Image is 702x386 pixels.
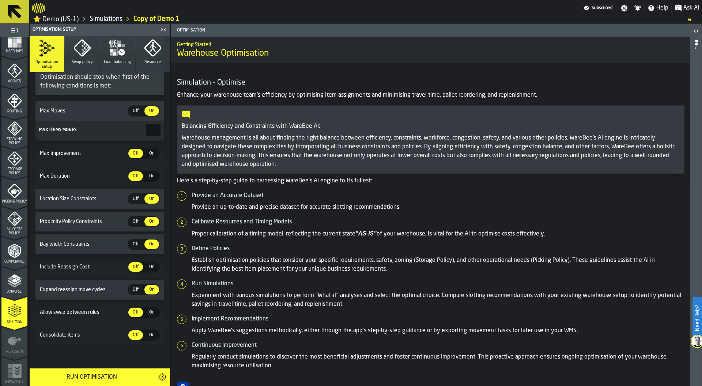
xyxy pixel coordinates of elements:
div: thumb [144,106,159,116]
span: Routing [1,110,27,114]
div: thumb [128,106,143,116]
li: menu Storage Policy [1,146,27,176]
span: On [146,241,158,248]
span: On [146,332,158,338]
div: thumb [128,308,143,317]
div: Optimisation should stop when first of the following conditions is met: [40,73,159,90]
li: menu Analyse [1,267,27,296]
a: logo-header [32,1,45,15]
h4: Simulation - Optimise [177,78,684,88]
li: menu Picking Policy [1,177,27,206]
p: Experiment with various simulations to perform "What-if" analyses and select the optimal choice. ... [192,291,684,309]
p: Regularly conduct simulations to discover the most beneficial adjustments and foster continuous i... [192,353,684,370]
span: Stacking Policy [1,137,27,145]
label: button-switch-multi-Off [128,239,144,250]
div: thumb [144,330,159,340]
div: Info [694,38,699,384]
div: thumb [144,217,159,226]
label: button-switch-multi-On [144,193,160,204]
p: Warehouse management is all about finding the right balance between efficiency, constraints, work... [182,134,680,169]
label: button-switch-multi-On [144,171,160,182]
h5: Calibrate Resources and Timing Models [192,218,684,226]
span: On [146,108,158,114]
span: Off [130,173,141,179]
span: Off [130,218,141,225]
li: menu Implement [1,357,27,386]
span: On [146,150,158,157]
div: thumb [144,171,159,181]
label: button-toggle-Toggle Full Menu [1,25,27,36]
label: button-switch-multi-On [144,148,160,159]
span: Optimisation setup [33,60,61,69]
span: Off [130,332,141,338]
h5: Run Simulations [192,279,684,288]
div: Menu Subscription [582,4,614,12]
label: button-switch-multi-On [144,239,160,250]
div: thumb [128,285,143,294]
h5: Define Policies [192,244,684,253]
li: menu Compliance [1,237,27,266]
span: Max Items Moves [39,128,77,132]
span: Compliance [1,260,27,264]
span: Warehouse Optimisation [177,48,269,59]
p: Balancing Efficiency and Constraints with WareBee AI: [182,122,680,131]
p: Proper calibration of a timing model, reflecting the current state of your warehouse, is vital fo... [192,229,684,238]
span: On [146,196,158,202]
span: Optimisation: Setup [33,27,76,32]
label: button-toggle-Open [691,25,701,38]
span: Analyse [1,290,27,294]
label: Need Help? [693,297,701,338]
li: menu Re-assign [1,327,27,356]
li: menu Agents [1,56,27,86]
span: Load balancing [104,60,131,64]
span: Max Duration [38,173,128,179]
li: menu Heatmaps [1,26,27,56]
label: button-switch-multi-On [144,261,160,272]
div: thumb [144,149,159,158]
span: Help [656,4,668,12]
span: Off [130,309,141,316]
a: link-to-/wh/i/103622fe-4b04-4da1-b95f-2619b9c959cc [33,15,79,23]
span: Expand reassign move cycles [38,287,128,293]
p: Apply WareBee's suggestions methodically, either through the app's step-by-step guidance or by ex... [192,326,684,335]
li: menu Optimise [1,297,27,326]
div: thumb [144,308,159,317]
span: On [146,218,158,225]
span: On [146,264,158,270]
em: "AS-IS" [355,230,377,237]
span: Consolidate items [38,332,128,338]
span: Proximity Policy Constraints [38,219,128,224]
label: button-toggle-Ask AI [672,4,702,12]
p: Establish optimisation policies that consider your specific requirements, safety, zoning (Storage... [192,256,684,274]
span: On [146,173,158,179]
span: Bay Width Constraints [38,241,128,247]
span: Implement [1,380,27,384]
label: button-switch-multi-Off [128,193,144,204]
h5: Implement Recommendations [192,315,684,323]
label: button-switch-multi-On [144,307,160,318]
span: Subscribed [592,5,612,11]
span: Include Reassign Cost [38,264,128,270]
label: button-toggle-Notifications [631,4,644,12]
label: button-switch-multi-Off [128,284,144,295]
span: Re-assign [1,350,27,354]
label: button-switch-multi-Off [128,171,144,182]
nav: Breadcrumb [32,15,699,23]
p: Enhance your warehouse team's efficiency by optimising item assignments and minimising travel tim... [177,91,684,100]
span: Max Moves [38,108,128,114]
span: Off [130,196,141,202]
label: button-switch-multi-On [144,216,160,227]
label: button-switch-multi-Off [128,105,144,116]
span: Swap policy [72,60,93,64]
a: link-to-/wh/i/103622fe-4b04-4da1-b95f-2619b9c959cc/simulations/b45984fd-e49c-487d-ac16-b48c33c4b847 [133,15,180,23]
h2: Sub Title [177,40,684,48]
span: Resource [144,60,161,64]
span: Max Improvement [38,151,128,156]
header: Info [690,24,702,386]
span: Picking Policy [1,200,27,204]
div: thumb [128,330,143,340]
label: button-switch-multi-Off [128,261,144,272]
label: button-switch-multi-On [144,105,160,116]
span: Location Size Constraints [38,196,128,202]
span: Allocate Policy [1,227,27,235]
